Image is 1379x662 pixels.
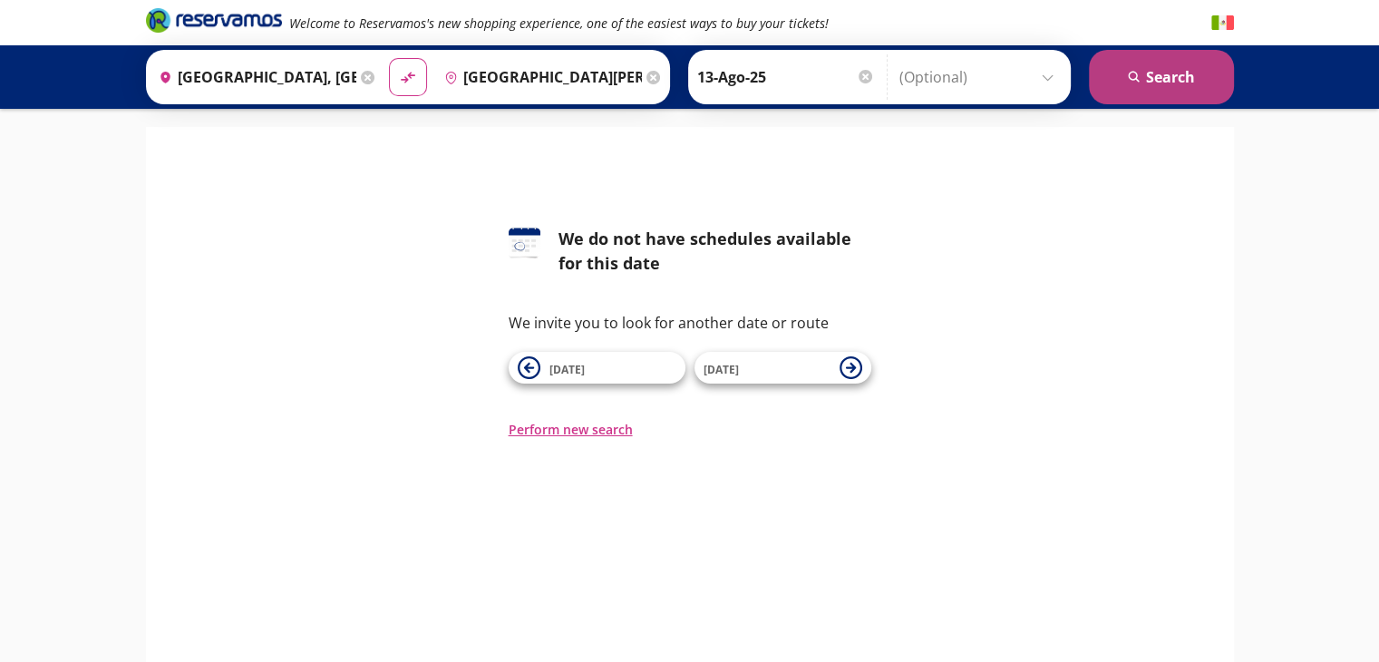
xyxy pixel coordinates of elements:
[697,54,875,100] input: Select Date
[509,420,633,439] button: Perform new search
[151,54,356,100] input: Buscar Origin
[1089,50,1234,104] button: Search
[146,6,282,34] i: Brand Logo
[704,362,739,377] span: [DATE]
[694,352,871,384] button: [DATE]
[509,312,871,334] p: We invite you to look for another date or route
[437,54,642,100] input: Buscar Destination
[899,54,1062,100] input: (Optional)
[509,352,685,384] button: [DATE]
[1211,12,1234,34] button: Español
[549,362,585,377] span: [DATE]
[146,6,282,39] a: Brand Logo
[289,15,829,32] em: Welcome to Reservamos's new shopping experience, one of the easiest ways to buy your tickets!
[558,227,871,276] div: We do not have schedules available for this date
